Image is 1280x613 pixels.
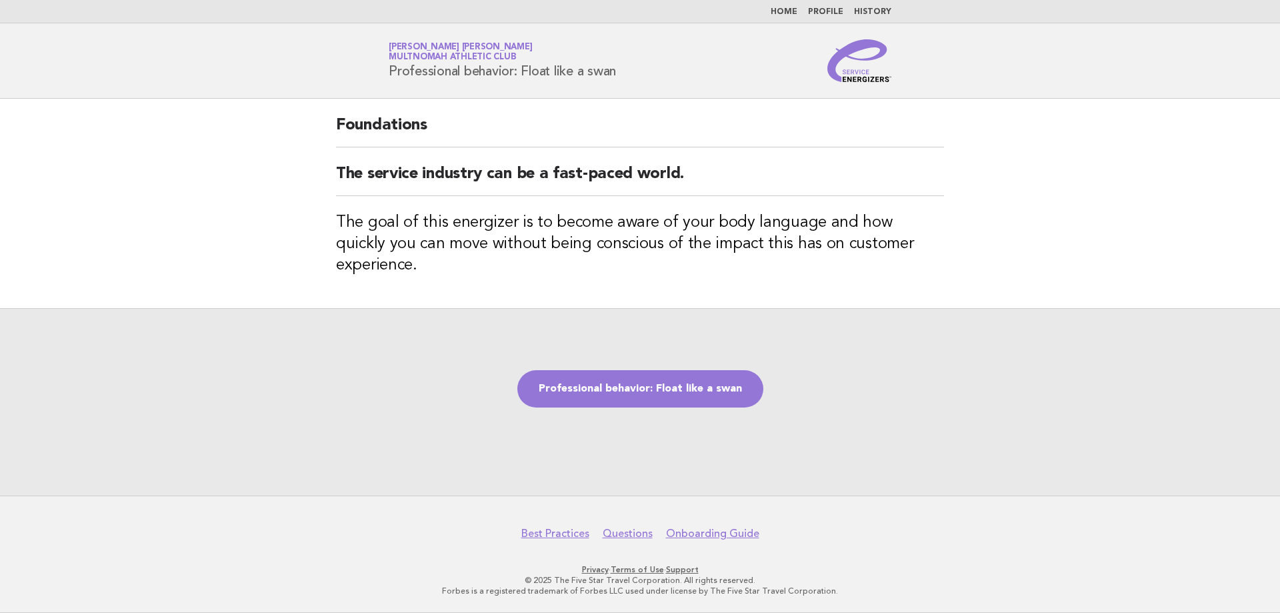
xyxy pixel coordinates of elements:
[582,565,609,574] a: Privacy
[521,527,589,540] a: Best Practices
[232,564,1048,575] p: · ·
[336,115,944,147] h2: Foundations
[517,370,763,408] a: Professional behavior: Float like a swan
[336,163,944,196] h2: The service industry can be a fast-paced world.
[389,53,516,62] span: Multnomah Athletic Club
[336,212,944,276] h3: The goal of this energizer is to become aware of your body language and how quickly you can move ...
[232,575,1048,586] p: © 2025 The Five Star Travel Corporation. All rights reserved.
[666,565,699,574] a: Support
[232,586,1048,596] p: Forbes is a registered trademark of Forbes LLC used under license by The Five Star Travel Corpora...
[808,8,843,16] a: Profile
[827,39,891,82] img: Service Energizers
[666,527,759,540] a: Onboarding Guide
[389,43,532,61] a: [PERSON_NAME] [PERSON_NAME]Multnomah Athletic Club
[603,527,653,540] a: Questions
[771,8,797,16] a: Home
[611,565,664,574] a: Terms of Use
[854,8,891,16] a: History
[389,43,616,78] h1: Professional behavior: Float like a swan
